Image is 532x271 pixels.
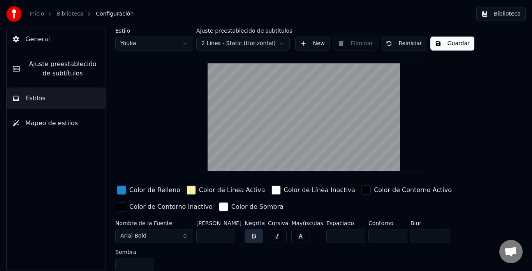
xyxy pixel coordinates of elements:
[199,185,265,195] div: Color de Línea Activa
[129,202,213,212] div: Color de Contorno Inactivo
[368,220,407,226] label: Contorno
[115,28,193,33] label: Estilo
[360,184,453,196] button: Color de Contorno Activo
[115,201,214,213] button: Color de Contorno Inactivo
[96,10,134,18] span: Configuración
[26,59,99,78] span: Ajuste preestablecido de subtítulos
[129,185,180,195] div: Color de Relleno
[196,220,241,226] label: [PERSON_NAME]
[270,184,357,196] button: Color de Línea Inactiva
[374,185,452,195] div: Color de Contorno Activo
[7,53,106,84] button: Ajuste preestablecido de subtítulos
[6,6,22,22] img: youka
[25,35,50,44] span: General
[381,37,427,51] button: Reiniciar
[410,220,449,226] label: Blur
[268,220,288,226] label: Cursiva
[245,220,265,226] label: Negrita
[430,37,474,51] button: Guardar
[284,185,356,195] div: Color de Línea Inactiva
[291,220,323,226] label: Mayúsculas
[120,232,146,240] span: Arial Bold
[30,10,44,18] a: Inicio
[185,184,267,196] button: Color de Línea Activa
[326,220,365,226] label: Espaciado
[231,202,284,212] div: Color de Sombra
[217,201,285,213] button: Color de Sombra
[7,112,106,134] button: Mapeo de estilos
[196,28,292,33] label: Ajuste preestablecido de subtítulos
[115,249,154,255] label: Sombra
[25,94,46,103] span: Estilos
[56,10,83,18] a: Biblioteca
[30,10,134,18] nav: breadcrumb
[295,37,330,51] button: New
[499,240,523,263] div: Chat abierto
[115,220,193,226] label: Nombre de la Fuente
[7,87,106,109] button: Estilos
[115,184,182,196] button: Color de Relleno
[25,119,78,128] span: Mapeo de estilos
[476,7,526,21] button: Biblioteca
[7,28,106,50] button: General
